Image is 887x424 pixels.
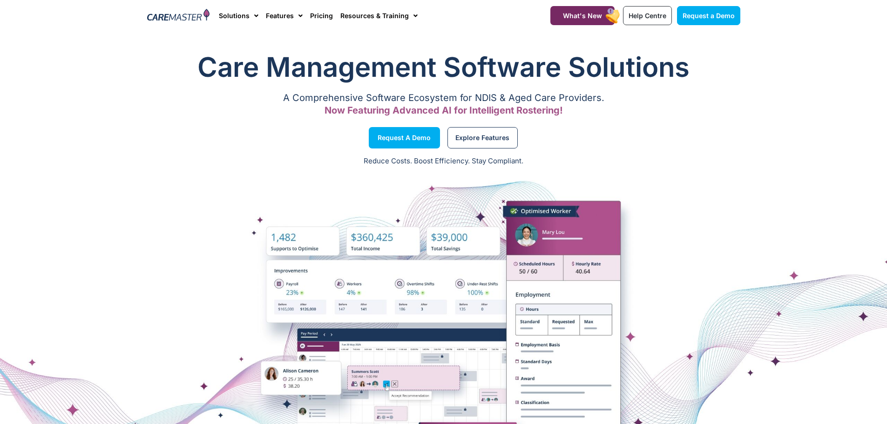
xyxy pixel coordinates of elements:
[6,156,881,167] p: Reduce Costs. Boost Efficiency. Stay Compliant.
[325,105,563,116] span: Now Featuring Advanced AI for Intelligent Rostering!
[369,127,440,148] a: Request a Demo
[563,12,602,20] span: What's New
[683,12,735,20] span: Request a Demo
[550,6,615,25] a: What's New
[147,95,740,101] p: A Comprehensive Software Ecosystem for NDIS & Aged Care Providers.
[677,6,740,25] a: Request a Demo
[623,6,672,25] a: Help Centre
[378,135,431,140] span: Request a Demo
[147,9,210,23] img: CareMaster Logo
[455,135,509,140] span: Explore Features
[629,12,666,20] span: Help Centre
[147,48,740,86] h1: Care Management Software Solutions
[447,127,518,148] a: Explore Features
